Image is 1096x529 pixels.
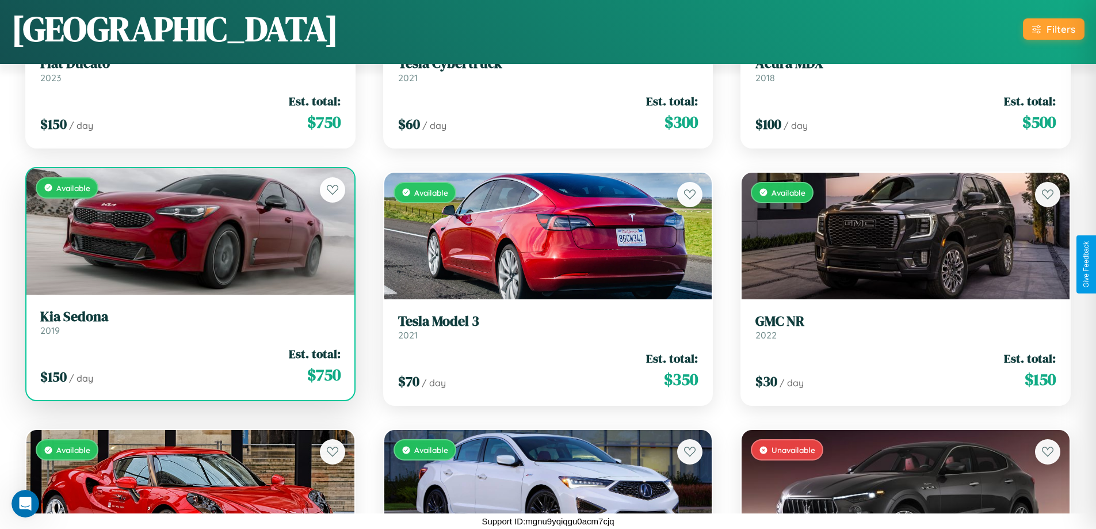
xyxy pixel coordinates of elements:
span: $ 300 [665,111,698,134]
a: Tesla Cybertruck2021 [398,55,698,83]
span: 2023 [40,72,61,83]
h1: [GEOGRAPHIC_DATA] [12,5,338,52]
span: 2021 [398,72,418,83]
p: Support ID: mgnu9yqiqgu0acm7cjq [482,513,614,529]
span: $ 100 [755,115,781,134]
span: / day [69,372,93,384]
h3: GMC NR [755,313,1056,330]
span: Est. total: [289,345,341,362]
span: Unavailable [772,445,815,455]
span: 2022 [755,329,777,341]
span: Available [414,445,448,455]
iframe: Intercom live chat [12,490,39,517]
span: $ 750 [307,363,341,386]
span: $ 70 [398,372,419,391]
a: Tesla Model 32021 [398,313,698,341]
div: Filters [1047,23,1075,35]
h3: Acura MDX [755,55,1056,72]
span: / day [422,120,446,131]
span: $ 350 [664,368,698,391]
span: $ 500 [1022,111,1056,134]
span: Available [772,188,805,197]
span: Est. total: [289,93,341,109]
span: Est. total: [1004,93,1056,109]
span: Est. total: [1004,350,1056,367]
div: Give Feedback [1082,241,1090,288]
a: Acura MDX2018 [755,55,1056,83]
span: $ 150 [40,115,67,134]
span: 2021 [398,329,418,341]
span: 2018 [755,72,775,83]
a: Kia Sedona2019 [40,309,341,337]
span: / day [780,377,804,389]
h3: Kia Sedona [40,309,341,325]
span: $ 60 [398,115,420,134]
h3: Tesla Cybertruck [398,55,698,72]
span: $ 750 [307,111,341,134]
span: Est. total: [646,93,698,109]
span: Est. total: [646,350,698,367]
span: Available [56,183,90,193]
h3: Tesla Model 3 [398,313,698,330]
span: $ 150 [1025,368,1056,391]
button: Filters [1023,18,1084,40]
a: GMC NR2022 [755,313,1056,341]
span: / day [422,377,446,389]
span: Available [56,445,90,455]
span: / day [69,120,93,131]
span: $ 30 [755,372,777,391]
h3: Fiat Ducato [40,55,341,72]
span: 2019 [40,325,60,336]
span: / day [784,120,808,131]
a: Fiat Ducato2023 [40,55,341,83]
span: Available [414,188,448,197]
span: $ 150 [40,367,67,386]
